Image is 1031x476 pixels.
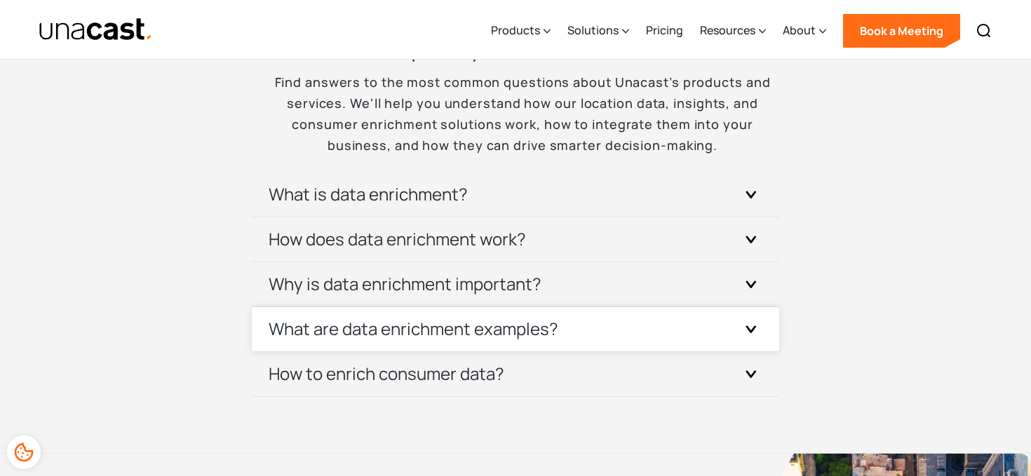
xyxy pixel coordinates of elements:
[843,14,960,48] a: Book a Meeting
[269,318,558,340] h3: What are data enrichment examples?
[700,22,755,39] div: Resources
[976,22,992,39] img: Search icon
[783,2,826,60] div: About
[7,435,41,469] div: Cookie Preferences
[252,72,779,156] p: Find answers to the most common questions about Unacast’s products and services. We'll help you u...
[39,18,153,42] a: home
[783,22,816,39] div: About
[39,18,153,42] img: Unacast text logo
[491,2,551,60] div: Products
[646,2,683,60] a: Pricing
[567,22,619,39] div: Solutions
[269,362,504,385] h3: How to enrich consumer data?
[269,183,468,205] h3: What is data enrichment?
[700,2,766,60] div: Resources
[269,273,541,295] h3: Why is data enrichment important?
[491,22,540,39] div: Products
[269,228,526,250] h3: How does data enrichment work?
[567,2,629,60] div: Solutions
